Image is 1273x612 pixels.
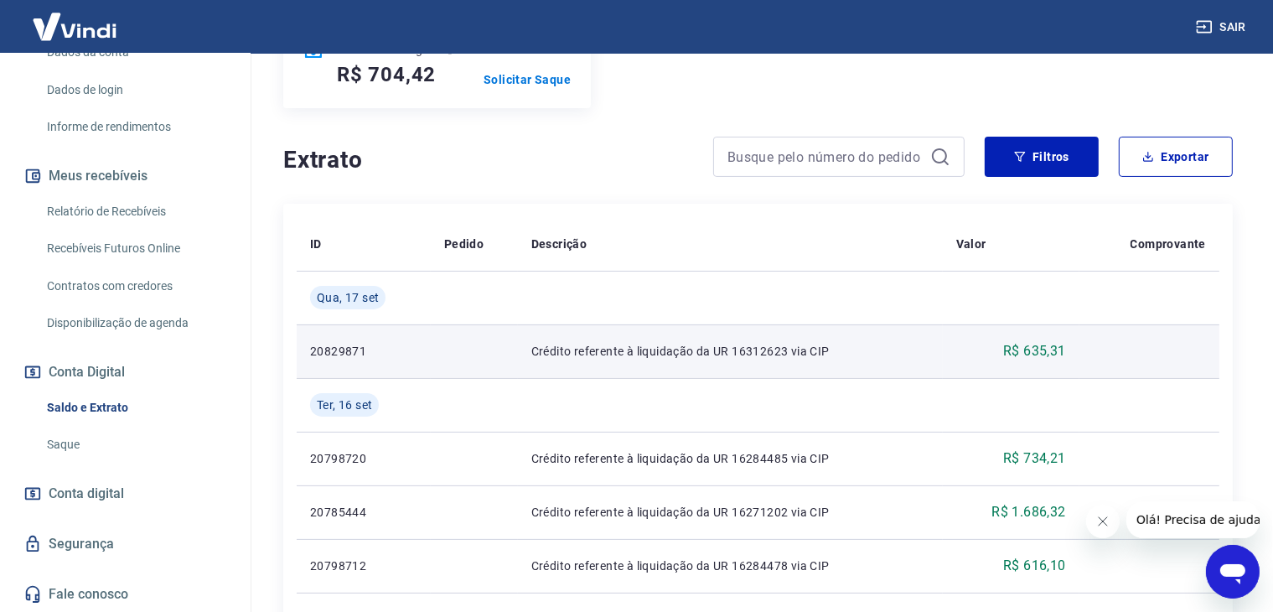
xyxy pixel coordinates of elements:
a: Recebíveis Futuros Online [40,231,230,266]
p: 20829871 [310,343,417,360]
a: Solicitar Saque [484,71,571,88]
button: Filtros [985,137,1099,177]
span: Conta digital [49,482,124,506]
h4: Extrato [283,143,693,177]
img: Vindi [20,1,129,52]
a: Saque [40,428,230,462]
p: R$ 734,21 [1003,449,1066,469]
p: 20785444 [310,504,417,521]
iframe: Fechar mensagem [1086,505,1120,538]
span: Olá! Precisa de ajuda? [10,12,141,25]
p: Crédito referente à liquidação da UR 16284485 via CIP [531,450,929,467]
p: ID [310,236,322,252]
iframe: Botão para abrir a janela de mensagens [1206,545,1260,599]
button: Conta Digital [20,354,230,391]
a: Disponibilização de agenda [40,306,230,340]
p: 20798720 [310,450,417,467]
a: Contratos com credores [40,269,230,303]
p: Crédito referente à liquidação da UR 16284478 via CIP [531,558,929,574]
p: Pedido [444,236,484,252]
button: Sair [1193,12,1253,43]
p: Descrição [531,236,587,252]
p: R$ 1.686,32 [991,502,1065,522]
a: Conta digital [20,475,230,512]
p: R$ 616,10 [1003,556,1066,576]
a: Informe de rendimentos [40,110,230,144]
span: Qua, 17 set [317,289,379,306]
a: Segurança [20,526,230,563]
a: Relatório de Recebíveis [40,194,230,229]
h5: R$ 704,42 [337,61,436,88]
p: Crédito referente à liquidação da UR 16312623 via CIP [531,343,929,360]
p: Valor [956,236,986,252]
button: Exportar [1119,137,1233,177]
p: 20798712 [310,558,417,574]
iframe: Mensagem da empresa [1126,501,1260,538]
p: R$ 635,31 [1003,341,1066,361]
span: Ter, 16 set [317,397,372,413]
p: Crédito referente à liquidação da UR 16271202 via CIP [531,504,929,521]
input: Busque pelo número do pedido [727,144,924,169]
p: Comprovante [1131,236,1206,252]
a: Saldo e Extrato [40,391,230,425]
button: Meus recebíveis [20,158,230,194]
a: Dados de login [40,73,230,107]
